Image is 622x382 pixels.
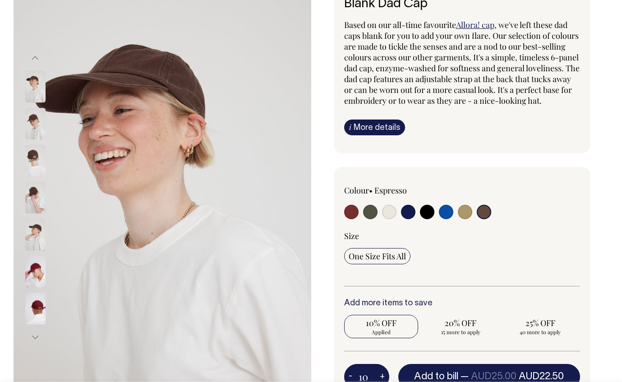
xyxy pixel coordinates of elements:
[424,315,498,338] input: 20% OFF 15 more to apply
[25,71,46,102] img: espresso
[374,185,407,196] label: Espresso
[461,372,564,381] span: —
[428,318,493,328] span: 20% OFF
[25,293,46,324] img: burgundy
[25,145,46,176] img: espresso
[428,328,493,336] span: 15 more to apply
[25,182,46,213] img: espresso
[414,372,458,381] span: Add to bill
[349,328,414,336] span: Applied
[28,327,42,347] button: Next
[519,372,564,381] span: AUD22.50
[344,299,581,308] h6: Add more items to save
[349,122,351,132] span: i
[344,19,580,106] span: , we've left these dad caps blank for you to add your own flare. Our selection of colours are mad...
[456,19,494,30] a: Allora! cap
[25,108,46,139] img: espresso
[344,315,418,338] input: 10% OFF Applied
[25,256,46,287] img: burgundy
[344,120,405,135] a: iMore details
[25,219,46,250] img: espresso
[28,48,42,69] button: Previous
[503,315,577,338] input: 25% OFF 40 more to apply
[344,248,410,264] input: One Size Fits All
[507,318,572,328] span: 25% OFF
[369,185,373,196] span: •
[349,251,406,262] span: One Size Fits All
[344,19,456,30] span: Based on our all-time favourite
[471,372,516,381] span: AUD25.00
[344,185,438,196] div: Colour
[349,318,414,328] span: 10% OFF
[344,230,581,241] div: Size
[507,328,572,336] span: 40 more to apply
